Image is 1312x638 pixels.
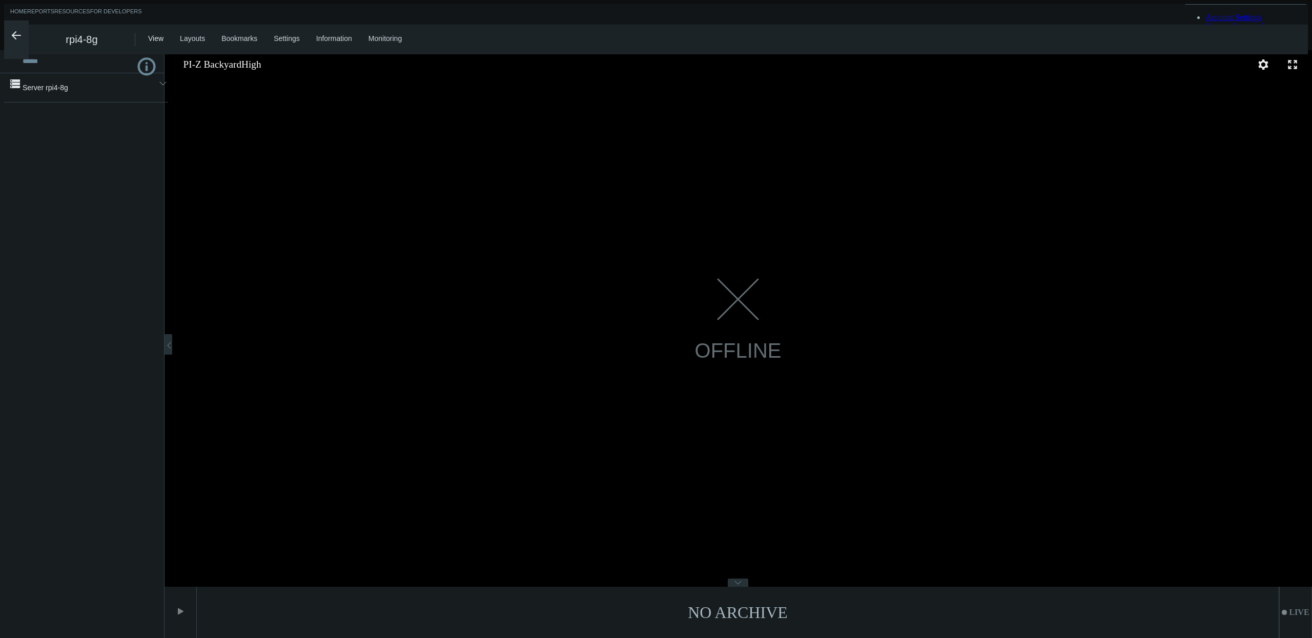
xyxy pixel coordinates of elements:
span: No Archive [688,603,788,622]
a: Change Password [1205,22,1264,31]
span: rpi4-8g [66,34,97,46]
a: Account Settings [1205,13,1262,22]
span: High [241,59,261,70]
a: Settings [274,34,300,43]
div: View [148,34,163,52]
a: Resources [54,8,90,21]
a: Bookmarks [221,34,257,43]
a: Layouts [180,34,205,43]
a: Reports [27,8,54,21]
a: Monitoring [368,34,402,43]
div: 192.168.7.112 [4,77,168,98]
a: Home [10,8,27,21]
span: PI-Z Backyard [178,56,1254,73]
span: LIVE [1289,608,1309,617]
a: Information [316,34,352,43]
a: For Developers [90,8,142,21]
span: OFFLINE [695,338,782,363]
nx-search-highlight: Server rpi4-8g [23,84,68,92]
